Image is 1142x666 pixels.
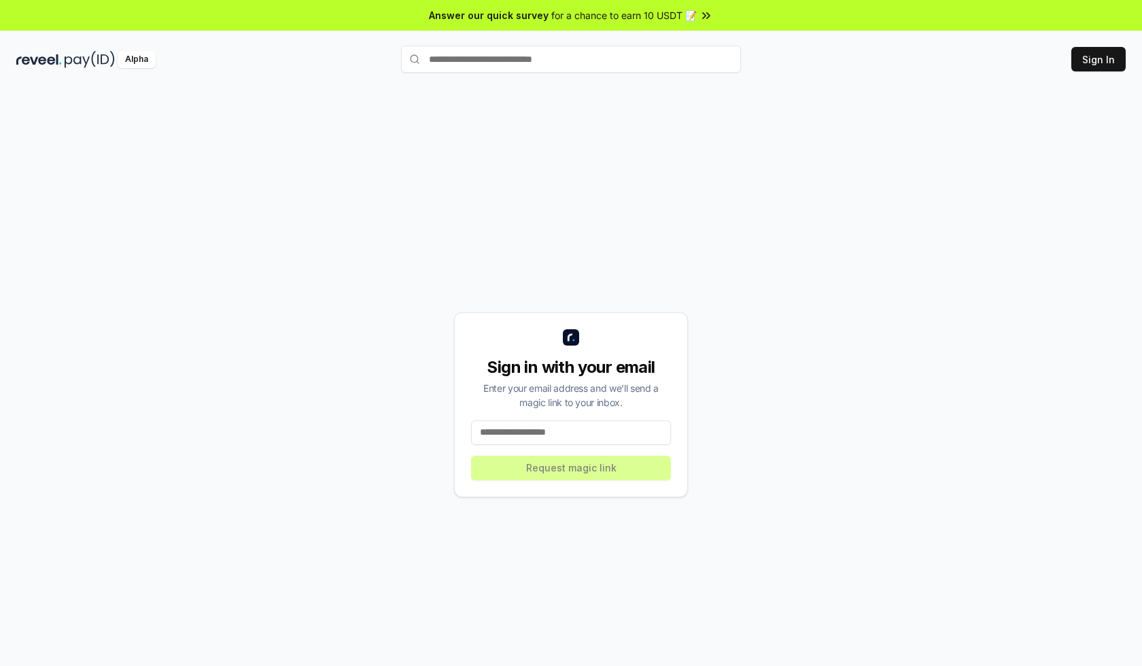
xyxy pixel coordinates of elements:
[563,329,579,346] img: logo_small
[16,51,62,68] img: reveel_dark
[65,51,115,68] img: pay_id
[471,356,671,378] div: Sign in with your email
[118,51,156,68] div: Alpha
[471,381,671,410] div: Enter your email address and we’ll send a magic link to your inbox.
[429,8,549,22] span: Answer our quick survey
[1071,47,1126,71] button: Sign In
[551,8,697,22] span: for a chance to earn 10 USDT 📝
